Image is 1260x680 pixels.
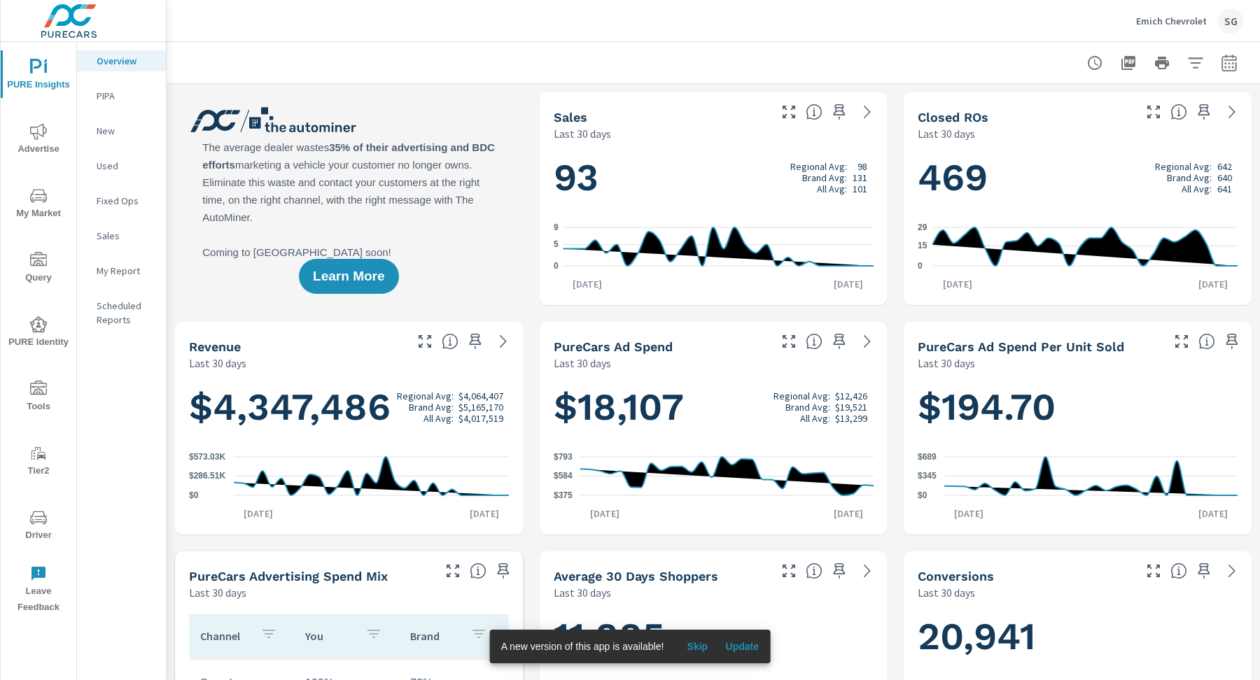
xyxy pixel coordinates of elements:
span: PURE Identity [5,316,72,350]
p: $5,165,170 [458,402,503,413]
p: All Avg: [817,183,847,194]
p: PIPA [97,89,155,103]
text: $345 [918,471,937,481]
p: 640 [1217,172,1232,183]
div: My Report [77,260,166,281]
p: All Avg: [423,413,454,424]
a: See more details in report [856,330,878,353]
button: Make Fullscreen [442,560,464,582]
p: 101 [853,183,867,194]
h1: 20,941 [918,613,1238,660]
p: [DATE] [580,507,629,520]
div: New [77,120,166,141]
button: Print Report [1148,49,1176,77]
a: See more details in report [1221,560,1243,582]
p: $13,299 [835,413,867,424]
p: [DATE] [234,507,283,520]
button: Apply Filters [1182,49,1210,77]
button: Make Fullscreen [1142,101,1165,123]
span: Learn More [313,270,384,283]
span: Update [725,640,759,653]
span: Driver [5,509,72,544]
p: Last 30 days [918,355,975,371]
p: Last 30 days [554,584,611,601]
p: Last 30 days [918,125,975,142]
p: New [97,124,155,138]
p: 131 [853,172,867,183]
a: See more details in report [856,560,878,582]
text: $584 [554,472,573,481]
span: The number of dealer-specified goals completed by a visitor. [Source: This data is provided by th... [1170,562,1187,579]
text: $0 [189,490,199,500]
span: PURE Insights [5,59,72,93]
p: Last 30 days [189,584,246,601]
button: Make Fullscreen [778,330,800,353]
p: Fixed Ops [97,194,155,208]
p: Regional Avg: [773,390,830,402]
button: Update [720,635,764,658]
h1: $194.70 [918,383,1238,431]
p: All Avg: [1182,183,1212,194]
p: Last 30 days [554,355,611,371]
span: Query [5,252,72,286]
h5: Closed ROs [918,110,988,125]
span: A rolling 30 day total of daily Shoppers on the dealership website, averaged over the selected da... [806,562,822,579]
span: Number of vehicles sold by the dealership over the selected date range. [Source: This data is sou... [806,104,822,120]
text: 15 [918,241,927,251]
div: PIPA [77,85,166,106]
p: [DATE] [1189,507,1238,520]
a: See more details in report [1221,101,1243,123]
p: [DATE] [824,277,873,291]
p: $19,521 [835,402,867,413]
span: Save this to your personalized report [828,330,850,353]
span: Advertise [5,123,72,157]
p: 642 [1217,161,1232,172]
button: Make Fullscreen [414,330,436,353]
span: Tools [5,381,72,415]
p: Last 30 days [189,355,246,371]
h1: 11,885 [554,613,874,660]
p: Used [97,159,155,173]
span: Skip [680,640,714,653]
div: Sales [77,225,166,246]
span: My Market [5,187,72,222]
p: All Avg: [800,413,830,424]
text: 29 [918,222,927,232]
span: Number of Repair Orders Closed by the selected dealership group over the selected time range. [So... [1170,104,1187,120]
button: Skip [675,635,720,658]
button: Make Fullscreen [1142,560,1165,582]
p: Brand Avg: [1167,172,1212,183]
p: $4,017,519 [458,413,503,424]
p: Overview [97,54,155,68]
p: 641 [1217,183,1232,194]
p: Regional Avg: [1155,161,1212,172]
p: [DATE] [824,507,873,520]
div: nav menu [1,42,76,621]
p: Last 30 days [554,125,611,142]
span: Leave Feedback [5,565,72,616]
p: Brand Avg: [785,402,830,413]
button: Make Fullscreen [778,560,800,582]
span: Tier2 [5,445,72,479]
p: Brand Avg: [409,402,454,413]
div: Scheduled Reports [77,295,166,330]
button: Make Fullscreen [1170,330,1193,353]
h1: $4,347,486 [189,383,509,431]
h5: Conversions [918,569,994,583]
text: $375 [554,490,573,500]
h5: PureCars Ad Spend Per Unit Sold [918,339,1124,354]
span: A new version of this app is available! [501,641,664,652]
p: You [305,629,354,643]
p: Brand Avg: [802,172,847,183]
span: Save this to your personalized report [492,560,514,582]
text: $689 [918,452,937,462]
span: Save this to your personalized report [828,560,850,582]
h1: $18,107 [554,383,874,431]
a: See more details in report [856,101,878,123]
h5: Revenue [189,339,241,354]
p: Last 30 days [918,584,975,601]
text: $793 [554,452,573,462]
span: Save this to your personalized report [828,101,850,123]
button: Learn More [299,259,398,294]
p: Regional Avg: [397,390,454,402]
